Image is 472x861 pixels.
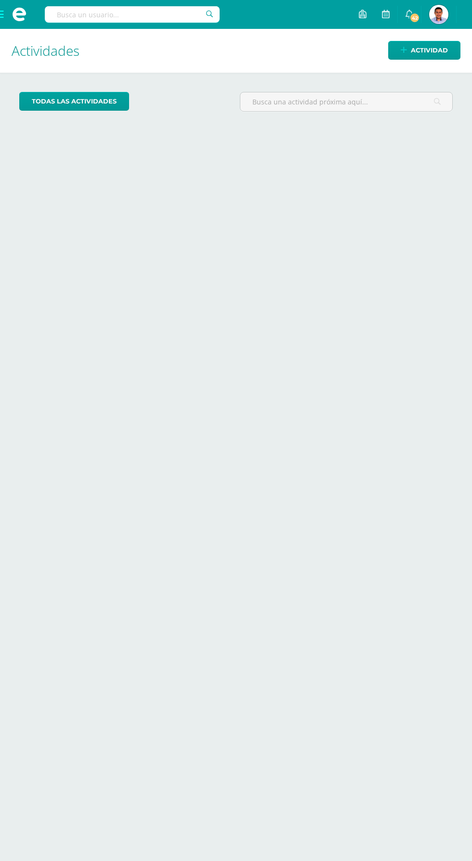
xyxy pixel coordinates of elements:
[12,29,460,73] h1: Actividades
[45,6,220,23] input: Busca un usuario...
[411,41,448,59] span: Actividad
[429,5,448,24] img: b348a37d6ac1e07ade2a89e680b9c67f.png
[19,92,129,111] a: todas las Actividades
[388,41,460,60] a: Actividad
[240,92,452,111] input: Busca una actividad próxima aquí...
[409,13,420,23] span: 42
